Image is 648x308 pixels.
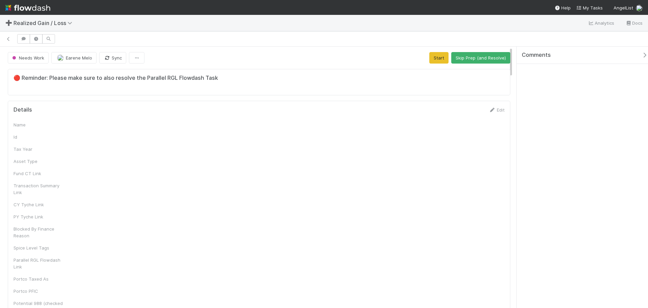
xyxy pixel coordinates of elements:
h5: Details [13,106,32,113]
div: PY Tyche Link [13,213,64,220]
button: Skip Prep (and Resolve) [451,52,510,64]
div: CY Tyche Link [13,201,64,208]
button: Start [429,52,449,64]
div: Transaction Summary Link [13,182,64,196]
div: Parallel RGL Flowdash Link [13,257,64,270]
div: Id [13,134,64,140]
div: Name [13,121,64,128]
div: Asset Type [13,158,64,165]
div: Portco Taxed As [13,276,64,282]
img: logo-inverted-e16ddd16eac7371096b0.svg [5,2,50,14]
h5: 🔴 Reminder: Please make sure to also resolve the Parallel RGL Flowdash Task [13,75,505,81]
span: Earene Melo [66,55,92,61]
button: Sync [99,52,126,64]
button: Earene Melo [51,52,97,64]
div: Fund CT Link [13,170,64,177]
span: Realized Gain / Loss [13,20,76,26]
span: ➕ [5,20,12,26]
img: avatar_bc42736a-3f00-4d10-a11d-d22e63cdc729.png [636,5,643,11]
a: Docs [625,19,643,27]
img: avatar_bc42736a-3f00-4d10-a11d-d22e63cdc729.png [57,54,64,61]
div: Portco PFIC [13,288,64,294]
a: Analytics [588,19,615,27]
div: Spice Level Tags [13,244,64,251]
div: Blocked By Finance Reason [13,226,64,239]
a: My Tasks [576,4,603,11]
span: AngelList [614,5,633,10]
span: My Tasks [576,5,603,10]
span: Comments [522,52,551,58]
a: Edit [489,107,505,113]
div: Tax Year [13,146,64,152]
div: Help [555,4,571,11]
